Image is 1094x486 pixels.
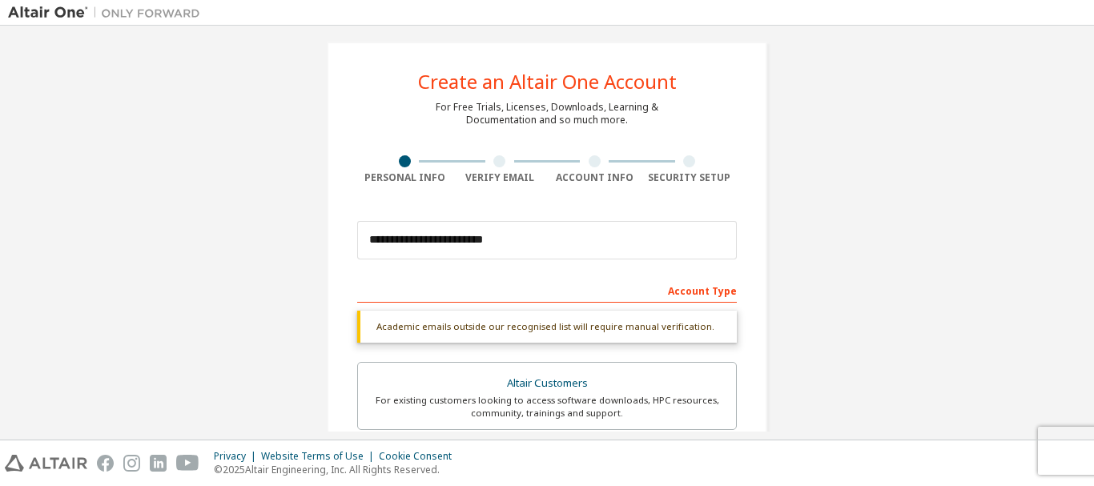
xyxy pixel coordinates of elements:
div: Altair Customers [368,372,726,395]
img: youtube.svg [176,455,199,472]
div: Security Setup [642,171,738,184]
img: facebook.svg [97,455,114,472]
div: Create an Altair One Account [418,72,677,91]
div: Academic emails outside our recognised list will require manual verification. [357,311,737,343]
img: instagram.svg [123,455,140,472]
div: Personal Info [357,171,452,184]
div: For existing customers looking to access software downloads, HPC resources, community, trainings ... [368,394,726,420]
img: Altair One [8,5,208,21]
img: altair_logo.svg [5,455,87,472]
img: linkedin.svg [150,455,167,472]
div: Account Info [547,171,642,184]
div: For Free Trials, Licenses, Downloads, Learning & Documentation and so much more. [436,101,658,127]
div: Privacy [214,450,261,463]
p: © 2025 Altair Engineering, Inc. All Rights Reserved. [214,463,461,476]
div: Account Type [357,277,737,303]
div: Verify Email [452,171,548,184]
div: Website Terms of Use [261,450,379,463]
div: Cookie Consent [379,450,461,463]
